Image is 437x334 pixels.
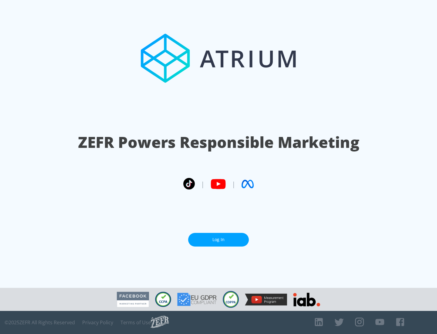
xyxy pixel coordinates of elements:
img: Facebook Marketing Partner [117,292,149,307]
img: CCPA Compliant [155,292,171,307]
img: YouTube Measurement Program [245,294,287,305]
a: Privacy Policy [82,319,113,325]
span: | [201,179,205,189]
h1: ZEFR Powers Responsible Marketing [78,132,359,153]
img: GDPR Compliant [177,293,217,306]
a: Terms of Use [120,319,151,325]
span: | [232,179,235,189]
img: COPPA Compliant [223,291,239,308]
a: Log In [188,233,249,247]
span: © 2025 ZEFR All Rights Reserved [5,319,75,325]
img: IAB [293,293,320,306]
